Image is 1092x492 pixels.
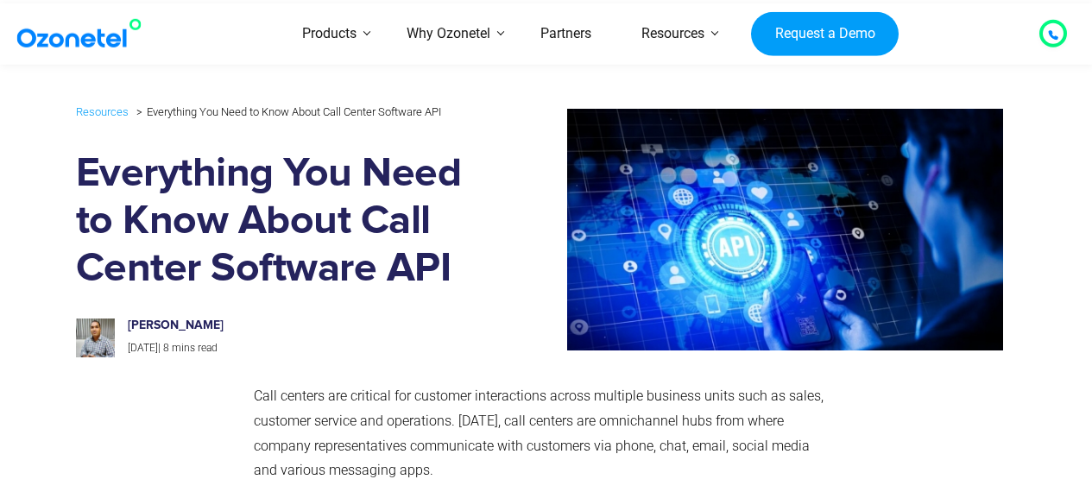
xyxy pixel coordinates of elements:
span: 8 [163,342,169,354]
span: Call centers are critical for customer interactions across multiple business units such as sales,... [254,388,824,478]
a: Resources [76,102,129,122]
span: [DATE] [128,342,158,354]
p: | [128,339,450,358]
a: Resources [616,3,729,65]
a: Products [277,3,382,65]
span: mins read [172,342,218,354]
h1: Everything You Need to Know About Call Center Software API [76,150,468,293]
li: Everything You Need to Know About Call Center Software API [132,101,441,123]
a: Partners [515,3,616,65]
a: Request a Demo [751,11,899,56]
h6: [PERSON_NAME] [128,319,450,333]
img: prashanth-kancherla_avatar-200x200.jpeg [76,319,115,357]
a: Why Ozonetel [382,3,515,65]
